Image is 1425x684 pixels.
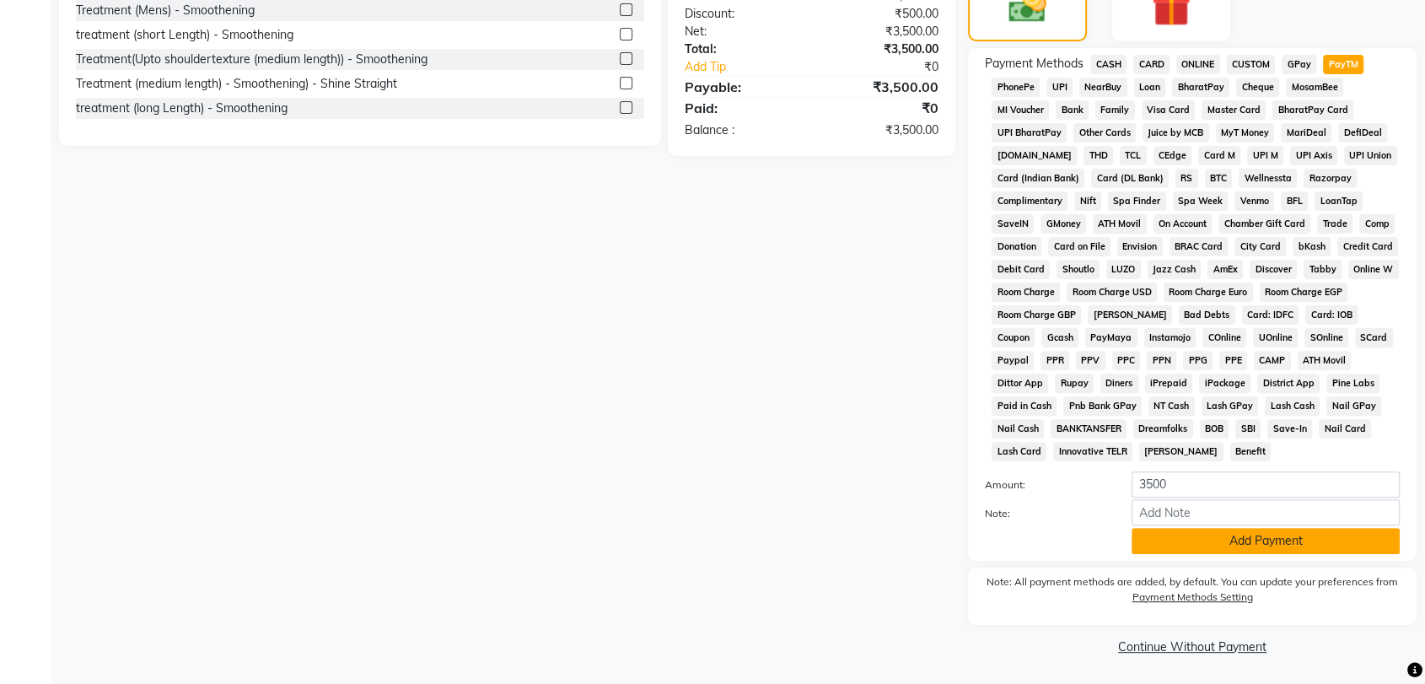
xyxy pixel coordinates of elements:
span: Cheque [1236,78,1279,97]
label: Note: [972,506,1119,521]
span: GMoney [1041,214,1086,234]
span: Payment Methods [985,55,1084,73]
div: Discount: [672,5,812,23]
span: Venmo [1234,191,1274,211]
span: ONLINE [1176,55,1220,74]
span: BharatPay Card [1272,100,1353,120]
span: iPackage [1199,374,1250,393]
span: Nail Cash [992,419,1044,439]
span: Nail GPay [1326,396,1381,416]
span: Coupon [992,328,1035,347]
span: CAMP [1254,351,1291,370]
span: ATH Movil [1093,214,1147,234]
span: MI Voucher [992,100,1049,120]
span: Razorpay [1304,169,1357,188]
span: Save-In [1267,419,1312,439]
span: Nift [1074,191,1101,211]
button: Add Payment [1132,528,1400,554]
span: Benefit [1230,442,1272,461]
span: Chamber Gift Card [1218,214,1310,234]
span: Lash Card [992,442,1046,461]
span: PhonePe [992,78,1040,97]
span: Room Charge EGP [1260,283,1348,302]
span: MyT Money [1216,123,1275,143]
span: LUZO [1106,260,1141,279]
div: ₹3,500.00 [812,40,952,58]
div: Treatment(Upto shouldertexture (medium length)) - Smoothening [76,51,427,68]
span: PPC [1112,351,1141,370]
span: Credit Card [1337,237,1398,256]
span: City Card [1234,237,1286,256]
span: Room Charge GBP [992,305,1081,325]
span: Paypal [992,351,1034,370]
span: Card (Indian Bank) [992,169,1084,188]
span: Shoutlo [1057,260,1100,279]
span: Lash Cash [1265,396,1320,416]
div: Treatment (medium length) - Smoothening) - Shine Straight [76,75,397,93]
span: PayMaya [1085,328,1137,347]
span: SaveIN [992,214,1034,234]
label: Amount: [972,477,1119,493]
span: Paid in Cash [992,396,1057,416]
span: Card: IDFC [1242,305,1299,325]
div: treatment (short Length) - Smoothening [76,26,293,44]
span: Card (DL Bank) [1091,169,1169,188]
span: DefiDeal [1338,123,1387,143]
span: Other Cards [1073,123,1136,143]
div: Treatment (Mens) - Smoothening [76,2,255,19]
div: Payable: [672,77,812,97]
span: CEdge [1153,146,1192,165]
span: PPV [1076,351,1105,370]
span: BOB [1200,419,1229,439]
span: BharatPay [1172,78,1229,97]
span: SOnline [1304,328,1348,347]
span: Debit Card [992,260,1050,279]
span: Visa Card [1142,100,1196,120]
span: MariDeal [1281,123,1331,143]
span: SCard [1355,328,1393,347]
span: Pine Labs [1326,374,1379,393]
div: ₹500.00 [812,5,952,23]
div: Balance : [672,121,812,139]
span: CUSTOM [1227,55,1276,74]
span: [PERSON_NAME] [1088,305,1172,325]
span: RS [1175,169,1198,188]
span: THD [1084,146,1113,165]
span: bKash [1293,237,1331,256]
span: [DOMAIN_NAME] [992,146,1077,165]
span: Room Charge [992,283,1060,302]
span: PPG [1183,351,1213,370]
span: CARD [1133,55,1170,74]
span: Dreamfolks [1133,419,1193,439]
span: Donation [992,237,1041,256]
span: Jazz Cash [1148,260,1202,279]
span: PPN [1147,351,1176,370]
span: [PERSON_NAME] [1139,442,1223,461]
div: ₹0 [812,98,952,118]
span: Room Charge Euro [1164,283,1253,302]
span: BANKTANSFER [1051,419,1127,439]
span: Wellnessta [1239,169,1297,188]
span: UPI Union [1344,146,1397,165]
div: ₹0 [835,58,951,76]
span: Trade [1317,214,1352,234]
span: Spa Week [1173,191,1229,211]
span: Lash GPay [1202,396,1259,416]
div: Net: [672,23,812,40]
span: PPR [1041,351,1069,370]
span: NearBuy [1079,78,1127,97]
span: Gcash [1041,328,1078,347]
a: Add Tip [672,58,835,76]
span: Bad Debts [1179,305,1235,325]
div: treatment (long Length) - Smoothening [76,100,288,117]
div: ₹3,500.00 [812,121,952,139]
span: Instamojo [1144,328,1196,347]
span: Card on File [1048,237,1110,256]
span: UPI Axis [1290,146,1337,165]
span: MosamBee [1286,78,1343,97]
span: Master Card [1202,100,1266,120]
span: AmEx [1207,260,1243,279]
span: Online W [1348,260,1399,279]
span: BFL [1281,191,1308,211]
span: CASH [1090,55,1127,74]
